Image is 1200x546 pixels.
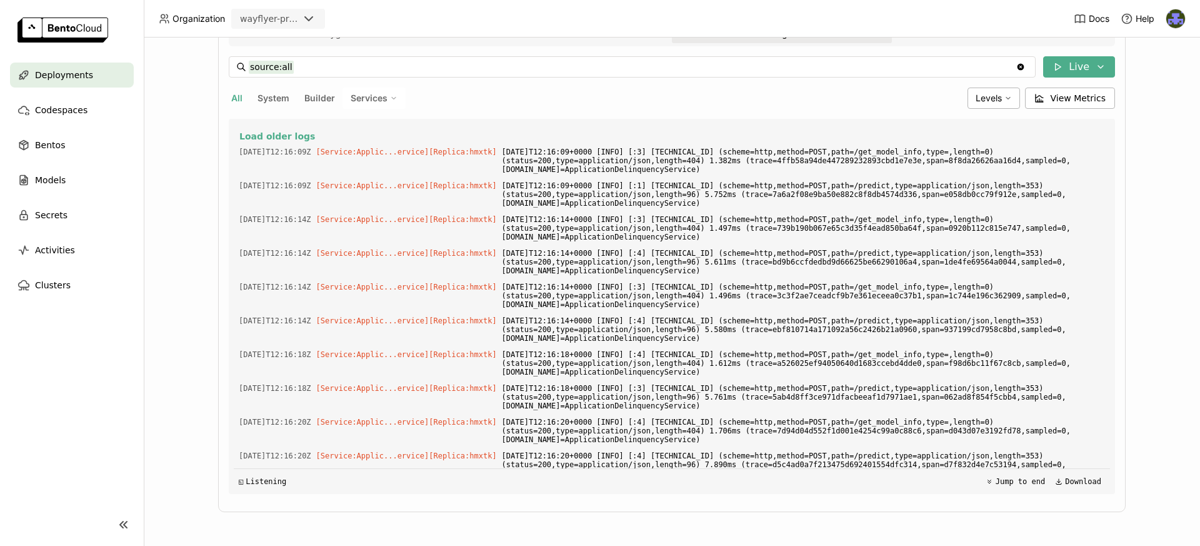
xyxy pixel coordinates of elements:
[502,449,1105,480] span: [DATE]T12:16:20+0000 [INFO] [:4] [TECHNICAL_ID] (scheme=http,method=POST,path=/predict,type=appli...
[967,88,1020,109] div: Levels
[429,350,496,359] span: [Replica:hmxtk]
[316,316,429,325] span: [Service:Applic...ervice]
[240,13,299,25] div: wayflyer-prod
[502,145,1105,176] span: [DATE]T12:16:09+0000 [INFO] [:3] [TECHNICAL_ID] (scheme=http,method=POST,path=/get_model_info,typ...
[502,246,1105,278] span: [DATE]T12:16:14+0000 [INFO] [:4] [TECHNICAL_ID] (scheme=http,method=POST,path=/predict,type=appli...
[1121,13,1154,25] div: Help
[302,90,337,106] button: Builder
[239,129,1105,144] button: Load older logs
[316,249,429,258] span: [Service:Applic...ervice]
[304,93,335,103] span: Builder
[502,415,1105,447] span: [DATE]T12:16:20+0000 [INFO] [:4] [TECHNICAL_ID] (scheme=http,method=POST,path=/get_model_info,typ...
[429,384,496,393] span: [Replica:hmxtk]
[231,93,242,103] span: All
[429,181,496,190] span: [Replica:hmxtk]
[1025,88,1116,109] button: View Metrics
[1166,9,1185,28] img: Deirdre Bevan
[239,477,243,486] span: ◱
[300,13,301,26] input: Selected wayflyer-prod.
[35,208,67,223] span: Secrets
[429,283,496,291] span: [Replica:hmxtk]
[316,181,429,190] span: [Service:Applic...ervice]
[10,63,134,88] a: Deployments
[249,57,1016,77] input: Search
[502,382,1105,413] span: [DATE]T12:16:18+0000 [INFO] [:3] [TECHNICAL_ID] (scheme=http,method=POST,path=/predict,type=appli...
[229,90,245,106] button: All
[239,145,311,159] span: 2025-10-10T12:16:09.191Z
[239,246,311,260] span: 2025-10-10T12:16:14.611Z
[35,68,93,83] span: Deployments
[1089,13,1109,24] span: Docs
[316,148,429,156] span: [Service:Applic...ervice]
[35,103,87,118] span: Codespaces
[351,93,387,104] span: Services
[1043,56,1115,78] button: Live
[255,90,292,106] button: System
[239,348,311,361] span: 2025-10-10T12:16:18.279Z
[239,131,315,142] span: Load older logs
[502,314,1105,345] span: [DATE]T12:16:14+0000 [INFO] [:4] [TECHNICAL_ID] (scheme=http,method=POST,path=/predict,type=appli...
[502,179,1105,210] span: [DATE]T12:16:09+0000 [INFO] [:1] [TECHNICAL_ID] (scheme=http,method=POST,path=/predict,type=appli...
[316,418,429,427] span: [Service:Applic...ervice]
[239,179,311,193] span: 2025-10-10T12:16:09.205Z
[502,348,1105,379] span: [DATE]T12:16:18+0000 [INFO] [:4] [TECHNICAL_ID] (scheme=http,method=POST,path=/get_model_info,typ...
[172,13,225,24] span: Organization
[239,382,311,395] span: 2025-10-10T12:16:18.294Z
[35,243,75,258] span: Activities
[10,133,134,158] a: Bentos
[429,148,496,156] span: [Replica:hmxtk]
[35,138,65,153] span: Bentos
[239,477,286,486] div: Listening
[239,280,311,294] span: 2025-10-10T12:16:14.887Z
[316,283,429,291] span: [Service:Applic...ervice]
[429,215,496,224] span: [Replica:hmxtk]
[1016,62,1026,72] svg: Clear value
[1051,474,1105,489] button: Download
[1051,92,1106,104] span: View Metrics
[429,418,496,427] span: [Replica:hmxtk]
[35,173,66,188] span: Models
[502,213,1105,244] span: [DATE]T12:16:14+0000 [INFO] [:3] [TECHNICAL_ID] (scheme=http,method=POST,path=/get_model_info,typ...
[429,452,496,460] span: [Replica:hmxtk]
[976,93,1002,103] span: Levels
[239,213,311,226] span: 2025-10-10T12:16:14.594Z
[239,449,311,463] span: 2025-10-10T12:16:20.607Z
[35,278,71,293] span: Clusters
[1136,13,1154,24] span: Help
[316,350,429,359] span: [Service:Applic...ervice]
[316,384,429,393] span: [Service:Applic...ervice]
[10,273,134,298] a: Clusters
[10,238,134,263] a: Activities
[342,88,406,109] div: Services
[10,98,134,123] a: Codespaces
[239,314,311,328] span: 2025-10-10T12:16:14.903Z
[239,415,311,429] span: 2025-10-10T12:16:20.587Z
[502,280,1105,311] span: [DATE]T12:16:14+0000 [INFO] [:3] [TECHNICAL_ID] (scheme=http,method=POST,path=/get_model_info,typ...
[429,316,496,325] span: [Replica:hmxtk]
[10,168,134,193] a: Models
[429,249,496,258] span: [Replica:hmxtk]
[982,474,1049,489] button: Jump to end
[257,93,289,103] span: System
[316,215,429,224] span: [Service:Applic...ervice]
[17,18,108,43] img: logo
[1074,13,1109,25] a: Docs
[10,203,134,228] a: Secrets
[316,452,429,460] span: [Service:Applic...ervice]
